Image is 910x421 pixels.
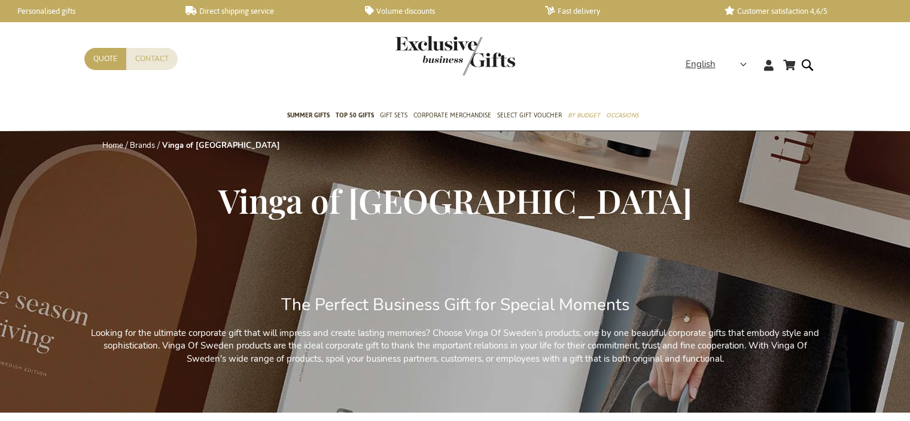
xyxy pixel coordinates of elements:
[725,6,885,16] a: Customer satisfaction 4,6/5
[395,36,455,75] a: store logo
[545,6,705,16] a: Fast delivery
[287,109,330,122] span: Summer Gifts
[413,101,491,131] a: Corporate Merchandise
[6,6,166,16] a: Personalised gifts
[497,101,562,131] a: Select Gift Voucher
[380,101,407,131] a: Gift Sets
[185,6,346,16] a: Direct shipping service
[102,140,123,151] a: Home
[686,57,716,71] span: English
[287,101,330,131] a: Summer Gifts
[162,140,280,151] strong: Vinga of [GEOGRAPHIC_DATA]
[84,280,826,402] div: Looking for the ultimate corporate gift that will impress and create lasting memories? Choose Vin...
[130,140,155,151] a: Brands
[606,101,638,131] a: Occasions
[380,109,407,122] span: Gift Sets
[218,178,692,222] span: Vinga of [GEOGRAPHIC_DATA]
[568,109,600,122] span: By Budget
[497,109,562,122] span: Select Gift Voucher
[395,36,515,75] img: Exclusive Business gifts logo
[336,101,374,131] a: TOP 50 Gifts
[606,109,638,122] span: Occasions
[336,109,374,122] span: TOP 50 Gifts
[84,48,126,70] a: Quote
[126,48,178,70] a: Contact
[365,6,525,16] a: Volume discounts
[84,296,826,314] h2: The Perfect Business Gift for Special Moments
[413,109,491,122] span: Corporate Merchandise
[568,101,600,131] a: By Budget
